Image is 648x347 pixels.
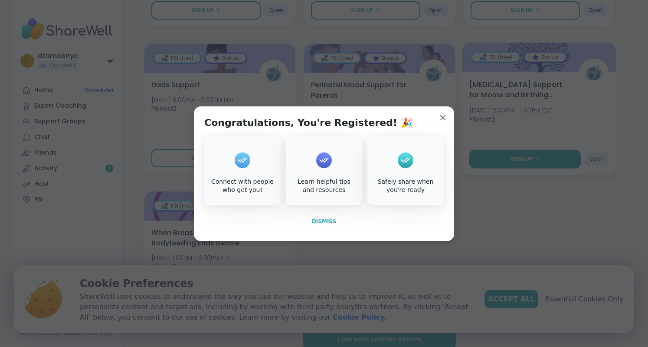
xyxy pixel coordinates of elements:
div: Safely share when you're ready [369,178,442,195]
div: Learn helpful tips and resources [288,178,360,195]
button: Dismiss [204,212,444,231]
h1: Congratulations, You're Registered! 🎉 [204,117,412,129]
span: Dismiss [312,218,336,225]
div: Connect with people who get you! [206,178,279,195]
